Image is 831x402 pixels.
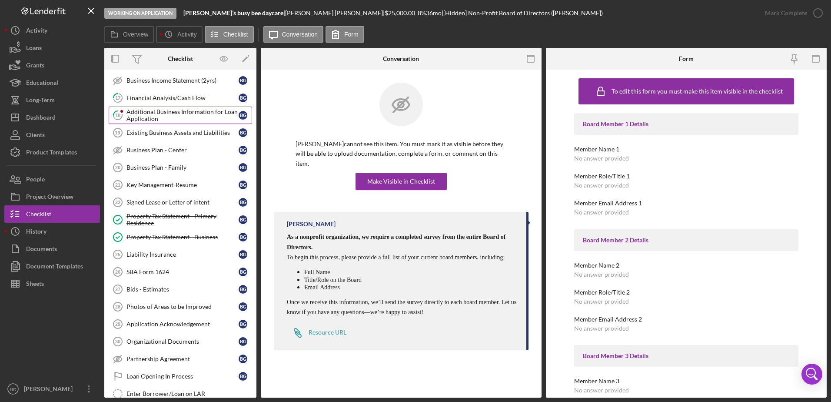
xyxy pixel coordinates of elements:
tspan: 27 [115,287,120,292]
a: 29Application AcknowledgementBG [109,315,252,333]
div: B G [239,181,247,189]
div: Property Tax Statement - Primary Residence [126,213,239,227]
a: Property Tax Statement - Primary ResidenceBG [109,211,252,228]
div: Application Acknowledgement [126,321,239,328]
div: Business Income Statement (2yrs) [126,77,239,84]
a: Business Income Statement (2yrs)BG [109,72,252,89]
button: Activity [4,22,100,39]
div: B G [239,163,247,172]
div: Form [679,55,694,62]
tspan: 30 [115,339,120,344]
div: B G [239,355,247,363]
div: | [Hidden] Non-Profit Board of Directors ([PERSON_NAME]) [442,10,603,17]
div: Member Name 3 [574,378,799,385]
div: B G [239,146,247,154]
tspan: 18 [115,112,120,118]
div: B G [239,111,247,120]
div: Member Name 2 [574,262,799,269]
div: B G [239,198,247,207]
a: 30Organizational DocumentsBG [109,333,252,350]
div: Long-Term [26,91,55,111]
button: Checklist [205,26,254,43]
button: Long-Term [4,91,100,109]
span: Email Address [304,284,340,291]
div: No answer provided [574,298,629,305]
div: Financial Analysis/Cash Flow [126,94,239,101]
a: 28Photos of Areas to be ImprovedBG [109,298,252,315]
button: Activity [156,26,202,43]
div: Grants [26,57,44,76]
span: Title/Role on the Board [304,277,362,283]
div: Board Member 2 Details [583,237,790,244]
div: No answer provided [574,271,629,278]
a: Loan Opening In ProcessBG [109,368,252,385]
div: B G [239,215,247,224]
div: B G [239,320,247,328]
a: Sheets [4,275,100,292]
button: Educational [4,74,100,91]
div: Make Visible in Checklist [367,173,435,190]
div: B G [239,372,247,381]
a: Documents [4,240,100,258]
div: B G [239,94,247,102]
div: Property Tax Statement - Business [126,234,239,241]
div: Member Role/Title 1 [574,173,799,180]
div: Enter Borrower/Loan on LAR [126,390,252,397]
div: | [183,10,285,17]
div: Member Email Address 1 [574,200,799,207]
span: Once we receive this information, we’ll send the survey directly to each board member. Let us kno... [287,299,516,315]
div: Dashboard [26,109,56,128]
a: Property Tax Statement - BusinessBG [109,228,252,246]
div: B G [239,337,247,346]
div: [PERSON_NAME] [287,221,336,228]
div: Loan Opening In Process [126,373,239,380]
div: No answer provided [574,387,629,394]
a: 27Bids - EstimatesBG [109,281,252,298]
div: [PERSON_NAME] [22,380,78,400]
a: Business Plan - CenterBG [109,141,252,159]
div: Product Templates [26,144,77,163]
label: Conversation [282,31,318,38]
button: Clients [4,126,100,144]
div: Business Plan - Family [126,164,239,171]
button: History [4,223,100,240]
div: Checklist [26,205,51,225]
button: Document Templates [4,258,100,275]
label: Activity [177,31,196,38]
div: Key Management-Resume [126,181,239,188]
tspan: 29 [115,322,120,327]
div: Member Email Address 2 [574,316,799,323]
a: Project Overview [4,188,100,205]
div: Document Templates [26,258,83,277]
span: To begin this process, please provide a full list of your current board members, including: [287,254,505,261]
div: No answer provided [574,325,629,332]
text: HR [10,387,16,392]
label: Form [344,31,359,38]
label: Overview [123,31,148,38]
div: Liability Insurance [126,251,239,258]
span: Full Name [304,269,330,275]
div: No answer provided [574,155,629,162]
div: Open Intercom Messenger [801,364,822,385]
tspan: 22 [115,200,120,205]
button: Mark Complete [756,4,827,22]
div: $25,000.00 [385,10,418,17]
div: Additional Business Information for Loan Application [126,108,239,122]
tspan: 19 [115,130,120,135]
div: Checklist [168,55,193,62]
a: Product Templates [4,144,100,161]
div: Project Overview [26,188,73,208]
div: Member Role/Title 2 [574,289,799,296]
button: Form [326,26,364,43]
a: Partnership AgreementBG [109,350,252,368]
a: 20Business Plan - FamilyBG [109,159,252,176]
button: People [4,171,100,188]
button: Overview [104,26,154,43]
div: Signed Lease or Letter of intent [126,199,239,206]
tspan: 25 [115,252,120,257]
div: To edit this form you must make this item visible in the checklist [612,88,783,95]
div: Resource URL [309,329,346,336]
